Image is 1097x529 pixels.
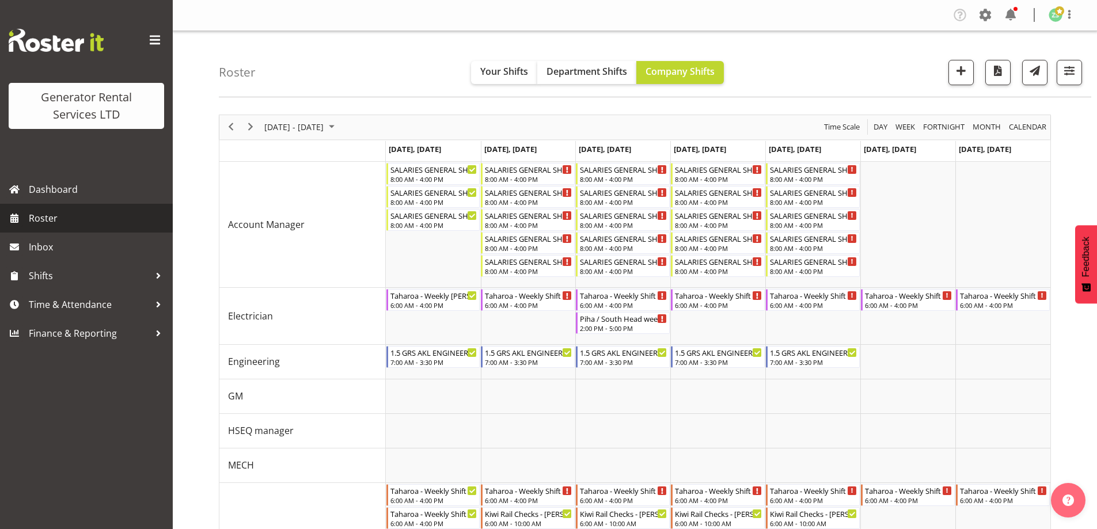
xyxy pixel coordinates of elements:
div: 8:00 AM - 4:00 PM [770,197,857,207]
span: Engineering [228,355,280,368]
div: SALARIES GENERAL SHIFT (LEAVE ALONE) - [PERSON_NAME] [485,256,572,267]
div: SALARIES GENERAL SHIFT (LEAVE ALONE) - [PERSON_NAME] [770,256,857,267]
div: Electrician"s event - Taharoa - Weekly Shift - Unfilled Begin From Friday, October 3, 2025 at 6:0... [766,289,860,311]
div: 1.5 GRS AKL ENGINEERING WORK - [PERSON_NAME] [390,347,477,358]
span: Time & Attendance [29,296,150,313]
div: Engineering"s event - 1.5 GRS AKL ENGINEERING WORK - Ben Bennington Begin From Monday, September ... [386,346,480,368]
div: Account Manager"s event - SALARIES GENERAL SHIFT (LEAVE ALONE) - Rick Ankers Begin From Tuesday, ... [481,209,575,231]
div: 8:00 AM - 4:00 PM [580,243,667,253]
div: 8:00 AM - 4:00 PM [485,197,572,207]
div: 6:00 AM - 10:00 AM [770,519,857,528]
div: 1.5 GRS AKL ENGINEERING WORK - [PERSON_NAME] [770,347,857,358]
div: 8:00 AM - 4:00 PM [485,220,572,230]
div: SALARIES GENERAL SHIFT (LEAVE ALONE) - [PERSON_NAME] [770,233,857,244]
div: Electrician"s event - Piha / South Head weekly checks - Unfilled Begin From Wednesday, October 1,... [576,312,670,334]
span: Inbox [29,238,167,256]
div: SALARIES GENERAL SHIFT (LEAVE ALONE) - [PERSON_NAME] [580,233,667,244]
div: 8:00 AM - 4:00 PM [580,197,667,207]
div: Taharoa - Weekly Shift - Unfilled [580,485,667,496]
div: 6:00 AM - 4:00 PM [865,300,952,310]
div: 7:00 AM - 3:30 PM [580,357,667,367]
div: Mechanic"s event - Taharoa - Weekly Shift - Mike Chalmers Begin From Monday, September 29, 2025 a... [386,507,480,529]
h4: Roster [219,66,256,79]
div: 8:00 AM - 4:00 PM [770,243,857,253]
div: Mechanic"s event - Taharoa - Weekly Shift - Unfilled Begin From Sunday, October 5, 2025 at 6:00:0... [956,484,1050,506]
div: Mechanic"s event - Taharoa - Weekly Shift - Unfilled Begin From Tuesday, September 30, 2025 at 6:... [481,484,575,506]
div: Mechanic"s event - Taharoa - Weekly Shift - Unfilled Begin From Friday, October 3, 2025 at 6:00:0... [766,484,860,506]
div: Generator Rental Services LTD [20,89,153,123]
td: MECH resource [219,448,386,483]
div: Sep 29 - Oct 05, 2025 [260,115,341,139]
div: SALARIES GENERAL SHIFT (LEAVE ALONE) - Unfilled [675,163,762,175]
div: Mechanic"s event - Taharoa - Weekly Shift - Unfilled Begin From Thursday, October 2, 2025 at 6:00... [671,484,765,506]
div: Kiwi Rail Checks - [PERSON_NAME] [485,508,572,519]
div: 8:00 AM - 4:00 PM [390,220,477,230]
div: 8:00 AM - 4:00 PM [390,197,477,207]
div: SALARIES GENERAL SHIFT (LEAVE ALONE) - [PERSON_NAME] [675,233,762,244]
div: 6:00 AM - 4:00 PM [485,300,572,310]
div: SALARIES GENERAL SHIFT (LEAVE ALONE) - Unfilled [485,163,572,175]
div: 6:00 AM - 4:00 PM [675,300,762,310]
span: [DATE], [DATE] [674,144,726,154]
span: Day [872,120,889,134]
button: Company Shifts [636,61,724,84]
div: SALARIES GENERAL SHIFT (LEAVE ALONE) - [PERSON_NAME] [390,163,477,175]
span: Electrician [228,309,273,323]
button: Month [1007,120,1049,134]
div: 6:00 AM - 4:00 PM [865,496,952,505]
button: Time Scale [822,120,862,134]
div: SALARIES GENERAL SHIFT (LEAVE ALONE) - [PERSON_NAME] [390,210,477,221]
button: Department Shifts [537,61,636,84]
div: Account Manager"s event - SALARIES GENERAL SHIFT (LEAVE ALONE) - Hamish MacMillan Begin From Frid... [766,255,860,277]
td: Electrician resource [219,288,386,345]
button: Timeline Week [894,120,917,134]
div: Taharoa - Weekly Shift - Unfilled [485,485,572,496]
span: Shifts [29,267,150,284]
span: Account Manager [228,218,305,231]
span: Your Shifts [480,65,528,78]
div: Mechanic"s event - Kiwi Rail Checks - Lexi Browne Begin From Tuesday, September 30, 2025 at 6:00:... [481,507,575,529]
div: 8:00 AM - 4:00 PM [675,174,762,184]
div: 1.5 GRS AKL ENGINEERING WORK - [PERSON_NAME] [485,347,572,358]
div: Electrician"s event - Taharoa - Weekly Shift - Emmanuel ( Manny ) Onwubuariri Begin From Monday, ... [386,289,480,311]
div: 6:00 AM - 4:00 PM [770,300,857,310]
div: Mechanic"s event - Taharoa - Weekly Shift - Unfilled Begin From Saturday, October 4, 2025 at 6:00... [861,484,955,506]
div: Account Manager"s event - SALARIES GENERAL SHIFT (LEAVE ALONE) - Unfilled Begin From Thursday, Oc... [671,186,765,208]
button: Next [243,120,259,134]
div: 6:00 AM - 4:00 PM [675,496,762,505]
div: Account Manager"s event - SALARIES GENERAL SHIFT (LEAVE ALONE) - Unfilled Begin From Tuesday, Sep... [481,186,575,208]
button: Fortnight [921,120,967,134]
div: Taharoa - Weekly Shift - Unfilled [675,290,762,301]
span: Month [971,120,1002,134]
div: Taharoa - Weekly [PERSON_NAME] ( [PERSON_NAME] ) Onwubuariri [390,290,477,301]
div: 8:00 AM - 4:00 PM [485,243,572,253]
div: 7:00 AM - 3:30 PM [770,357,857,367]
img: Rosterit website logo [9,29,104,52]
div: SALARIES GENERAL SHIFT (LEAVE ALONE) - [PERSON_NAME] [580,256,667,267]
div: Electrician"s event - Taharoa - Weekly Shift - Unfilled Begin From Saturday, October 4, 2025 at 6... [861,289,955,311]
button: September 2025 [263,120,340,134]
button: Send a list of all shifts for the selected filtered period to all rostered employees. [1022,60,1047,85]
div: Taharoa - Weekly Shift - Unfilled [675,485,762,496]
div: Taharoa - Weekly Shift - [PERSON_NAME] [390,508,477,519]
button: Add a new shift [948,60,974,85]
div: SALARIES GENERAL SHIFT (LEAVE ALONE) - [PERSON_NAME] [580,210,667,221]
div: Engineering"s event - 1.5 GRS AKL ENGINEERING WORK - Ben Bennington Begin From Friday, October 3,... [766,346,860,368]
span: [DATE], [DATE] [959,144,1011,154]
div: 8:00 AM - 4:00 PM [770,267,857,276]
div: Account Manager"s event - SALARIES GENERAL SHIFT (LEAVE ALONE) - Hamish MacMillan Begin From Thur... [671,255,765,277]
div: Account Manager"s event - SALARIES GENERAL SHIFT (LEAVE ALONE) - Unfilled Begin From Friday, Octo... [766,186,860,208]
div: SALARIES GENERAL SHIFT (LEAVE ALONE) - [PERSON_NAME] [485,210,572,221]
div: Account Manager"s event - SALARIES GENERAL SHIFT (LEAVE ALONE) - Ryan Paulsen Begin From Tuesday,... [481,232,575,254]
span: Fortnight [922,120,966,134]
div: 8:00 AM - 4:00 PM [580,267,667,276]
div: Mechanic"s event - Kiwi Rail Checks - Lexi Browne Begin From Friday, October 3, 2025 at 6:00:00 A... [766,507,860,529]
div: 7:00 AM - 3:30 PM [485,357,572,367]
div: 7:00 AM - 3:30 PM [390,357,477,367]
div: 8:00 AM - 4:00 PM [770,220,857,230]
div: 6:00 AM - 10:00 AM [580,519,667,528]
div: Account Manager"s event - SALARIES GENERAL SHIFT (LEAVE ALONE) - Ryan Paulsen Begin From Friday, ... [766,232,860,254]
div: Kiwi Rail Checks - [PERSON_NAME] [770,508,857,519]
div: Account Manager"s event - SALARIES GENERAL SHIFT (LEAVE ALONE) - Rick Ankers Begin From Monday, S... [386,163,480,185]
span: Roster [29,210,167,227]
